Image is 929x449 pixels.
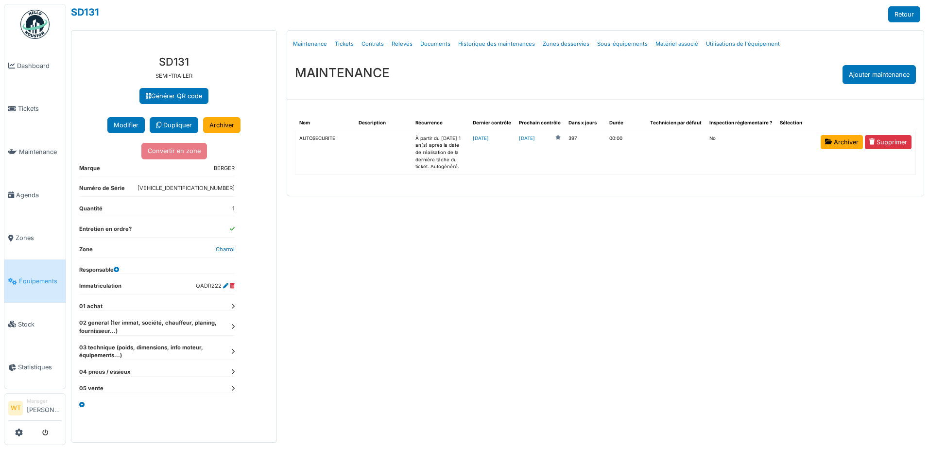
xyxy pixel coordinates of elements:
[605,116,646,131] th: Durée
[79,302,235,311] dt: 01 achat
[79,164,100,176] dt: Marque
[4,303,66,346] a: Stock
[4,44,66,87] a: Dashboard
[16,233,62,242] span: Zones
[412,116,469,131] th: Récurrence
[20,10,50,39] img: Badge_color-CXgf-gQk.svg
[888,6,920,22] a: Retour
[18,363,62,372] span: Statistiques
[515,116,565,131] th: Prochain contrôle
[139,88,208,104] a: Générer QR code
[652,33,702,55] a: Matériel associé
[8,397,62,421] a: WT Manager[PERSON_NAME]
[79,384,235,393] dt: 05 vente
[605,131,646,174] td: 00:00
[79,184,125,196] dt: Numéro de Série
[138,184,235,192] dd: [VEHICLE_IDENTIFICATION_NUMBER]
[79,55,269,68] h3: SD131
[473,136,489,141] a: [DATE]
[19,276,62,286] span: Équipements
[821,135,863,149] a: Archiver
[519,135,535,142] a: [DATE]
[79,225,132,237] dt: Entretien en ordre?
[705,116,776,131] th: Inspection réglementaire ?
[289,33,331,55] a: Maintenance
[412,131,469,174] td: À partir du [DATE] 1 an(s) après la date de réalisation de la dernière tâche du ticket. Autogénéré.
[358,33,388,55] a: Contrats
[4,346,66,389] a: Statistiques
[27,397,62,405] div: Manager
[539,33,593,55] a: Zones desservies
[150,117,198,133] a: Dupliquer
[565,116,605,131] th: Dans x jours
[196,282,235,290] dd: QADR222
[18,104,62,113] span: Tickets
[27,397,62,418] li: [PERSON_NAME]
[4,87,66,131] a: Tickets
[71,6,99,18] a: SD131
[565,131,605,174] td: 397
[295,65,390,80] h3: MAINTENANCE
[79,266,119,274] dt: Responsable
[4,130,66,173] a: Maintenance
[646,116,705,131] th: Technicien par défaut
[355,116,412,131] th: Description
[79,344,235,360] dt: 03 technique (poids, dimensions, info moteur, équipements...)
[702,33,784,55] a: Utilisations de l'équipement
[4,217,66,260] a: Zones
[709,136,716,141] span: translation missing: fr.shared.no
[18,320,62,329] span: Stock
[331,33,358,55] a: Tickets
[17,61,62,70] span: Dashboard
[469,116,515,131] th: Dernier contrôle
[295,116,355,131] th: Nom
[388,33,416,55] a: Relevés
[8,401,23,415] li: WT
[203,117,241,133] a: Archiver
[4,173,66,217] a: Agenda
[79,368,235,376] dt: 04 pneus / essieux
[593,33,652,55] a: Sous-équipements
[454,33,539,55] a: Historique des maintenances
[107,117,145,133] button: Modifier
[4,259,66,303] a: Équipements
[79,245,93,258] dt: Zone
[295,131,355,174] td: AUTOSECURITE
[79,72,269,80] p: SEMI-TRAILER
[216,246,235,253] a: Charroi
[79,205,103,217] dt: Quantité
[79,319,235,335] dt: 02 general (1er immat, société, chauffeur, planing, fournisseur...)
[843,65,916,84] div: Ajouter maintenance
[416,33,454,55] a: Documents
[19,147,62,156] span: Maintenance
[865,135,912,149] a: Supprimer
[79,282,121,294] dt: Immatriculation
[776,116,817,131] th: Sélection
[16,190,62,200] span: Agenda
[232,205,235,213] dd: 1
[214,164,235,173] dd: BERGER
